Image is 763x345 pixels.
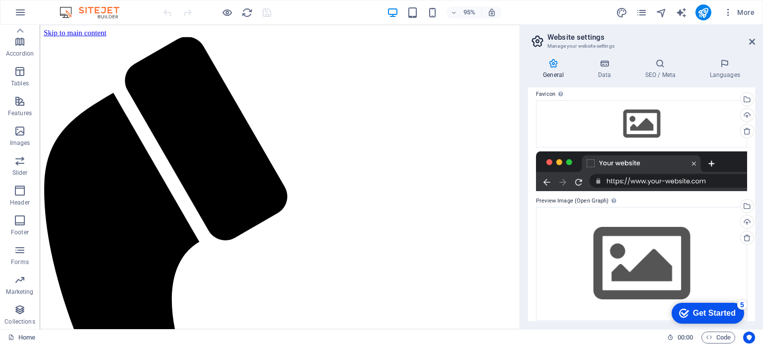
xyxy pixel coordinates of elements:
[8,332,35,344] a: Click to cancel selection. Double-click to open Pages
[11,79,29,87] p: Tables
[4,4,70,12] a: Skip to main content
[694,59,755,79] h4: Languages
[723,7,755,17] span: More
[11,228,29,236] p: Footer
[447,6,482,18] button: 95%
[12,169,28,177] p: Slider
[678,332,693,344] span: 00 00
[241,7,253,18] i: Reload page
[743,332,755,344] button: Usercentrics
[8,5,80,26] div: Get Started 5 items remaining, 0% complete
[4,318,35,326] p: Collections
[241,6,253,18] button: reload
[656,6,668,18] button: navigator
[74,2,83,12] div: 5
[676,7,687,18] i: AI Writer
[10,139,30,147] p: Images
[547,33,755,42] h2: Website settings
[8,109,32,117] p: Features
[536,195,747,207] label: Preview Image (Open Graph)
[29,11,72,20] div: Get Started
[630,59,694,79] h4: SEO / Meta
[616,6,628,18] button: design
[695,4,711,20] button: publish
[528,59,583,79] h4: General
[461,6,477,18] h6: 95%
[536,88,747,100] label: Favicon
[536,100,747,147] div: Select files from the file manager, stock photos, or upload file(s)
[685,334,686,341] span: :
[697,7,709,18] i: Publish
[487,8,496,17] i: On resize automatically adjust zoom level to fit chosen device.
[6,288,33,296] p: Marketing
[701,332,735,344] button: Code
[583,59,630,79] h4: Data
[667,332,693,344] h6: Session time
[706,332,731,344] span: Code
[57,6,132,18] img: Editor Logo
[10,199,30,207] p: Header
[11,258,29,266] p: Forms
[676,6,687,18] button: text_generator
[719,4,759,20] button: More
[636,6,648,18] button: pages
[536,207,747,321] div: Select files from the file manager, stock photos, or upload file(s)
[6,50,34,58] p: Accordion
[547,42,735,51] h3: Manage your website settings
